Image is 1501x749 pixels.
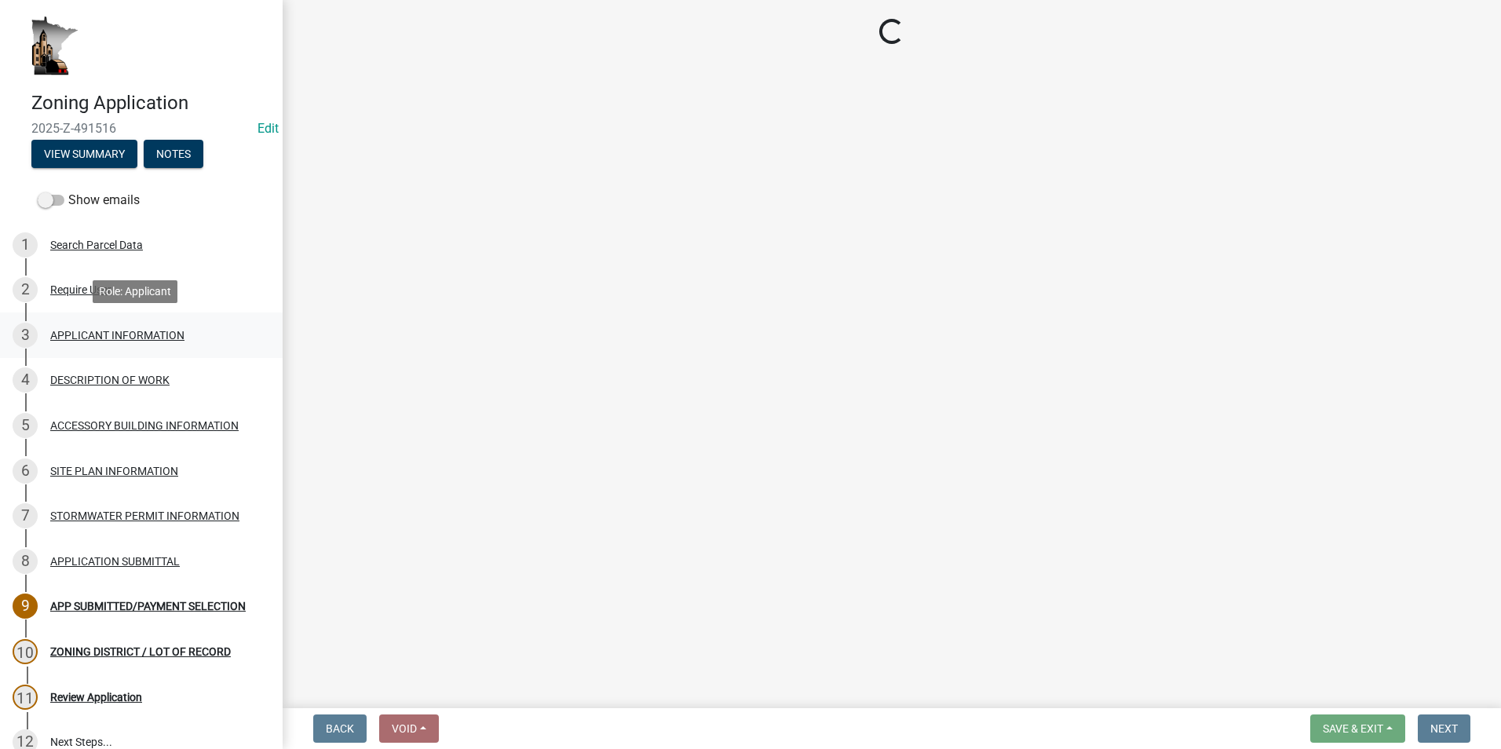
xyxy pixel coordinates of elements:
div: 1 [13,232,38,258]
div: 10 [13,639,38,664]
div: APPLICATION SUBMITTAL [50,556,180,567]
div: ZONING DISTRICT / LOT OF RECORD [50,646,231,657]
div: 4 [13,367,38,393]
div: 5 [13,413,38,438]
span: Void [392,722,417,735]
div: 9 [13,594,38,619]
button: Back [313,714,367,743]
h4: Zoning Application [31,92,270,115]
label: Show emails [38,191,140,210]
span: Back [326,722,354,735]
div: APP SUBMITTED/PAYMENT SELECTION [50,601,246,612]
div: 11 [13,685,38,710]
span: Next [1430,722,1458,735]
div: Search Parcel Data [50,239,143,250]
a: Edit [257,121,279,136]
div: SITE PLAN INFORMATION [50,466,178,477]
div: ACCESSORY BUILDING INFORMATION [50,420,239,431]
div: APPLICANT INFORMATION [50,330,184,341]
span: 2025-Z-491516 [31,121,251,136]
wm-modal-confirm: Notes [144,148,203,161]
button: Notes [144,140,203,168]
div: 8 [13,549,38,574]
div: Role: Applicant [93,280,177,303]
div: Review Application [50,692,142,703]
button: Next [1418,714,1470,743]
div: DESCRIPTION OF WORK [50,374,170,385]
div: 2 [13,277,38,302]
div: 6 [13,459,38,484]
div: 7 [13,503,38,528]
button: Void [379,714,439,743]
wm-modal-confirm: Summary [31,148,137,161]
span: Save & Exit [1323,722,1383,735]
button: View Summary [31,140,137,168]
img: Houston County, Minnesota [31,16,79,75]
div: STORMWATER PERMIT INFORMATION [50,510,239,521]
div: Require User [50,284,111,295]
div: 3 [13,323,38,348]
wm-modal-confirm: Edit Application Number [257,121,279,136]
button: Save & Exit [1310,714,1405,743]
